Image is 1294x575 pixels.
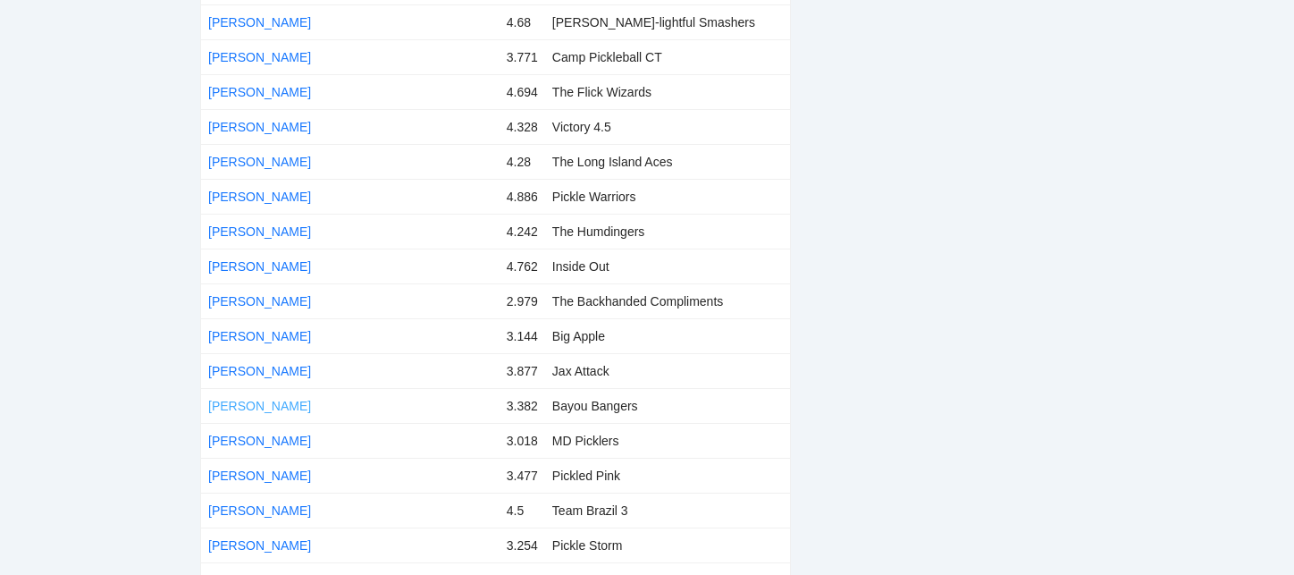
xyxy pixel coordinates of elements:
[545,318,790,353] td: Big Apple
[500,353,545,388] td: 3.877
[545,39,790,74] td: Camp Pickleball CT
[500,458,545,493] td: 3.477
[500,493,545,528] td: 4.5
[208,155,311,169] a: [PERSON_NAME]
[208,469,311,483] a: [PERSON_NAME]
[208,15,311,30] a: [PERSON_NAME]
[208,434,311,448] a: [PERSON_NAME]
[500,528,545,562] td: 3.254
[545,144,790,179] td: The Long Island Aces
[500,74,545,109] td: 4.694
[545,179,790,214] td: Pickle Warriors
[545,353,790,388] td: Jax Attack
[208,259,311,274] a: [PERSON_NAME]
[545,423,790,458] td: MD Picklers
[545,4,790,39] td: [PERSON_NAME]-lightful Smashers
[208,50,311,64] a: [PERSON_NAME]
[545,74,790,109] td: The Flick Wizards
[500,214,545,249] td: 4.242
[208,190,311,204] a: [PERSON_NAME]
[545,528,790,562] td: Pickle Storm
[500,423,545,458] td: 3.018
[208,224,311,239] a: [PERSON_NAME]
[500,283,545,318] td: 2.979
[545,388,790,423] td: Bayou Bangers
[500,4,545,39] td: 4.68
[500,388,545,423] td: 3.382
[500,318,545,353] td: 3.144
[500,249,545,283] td: 4.762
[545,109,790,144] td: Victory 4.5
[208,85,311,99] a: [PERSON_NAME]
[208,120,311,134] a: [PERSON_NAME]
[500,179,545,214] td: 4.886
[545,249,790,283] td: Inside Out
[545,493,790,528] td: Team Brazil 3
[208,329,311,343] a: [PERSON_NAME]
[500,39,545,74] td: 3.771
[545,214,790,249] td: The Humdingers
[208,399,311,413] a: [PERSON_NAME]
[545,458,790,493] td: Pickled Pink
[500,109,545,144] td: 4.328
[208,364,311,378] a: [PERSON_NAME]
[500,144,545,179] td: 4.28
[208,294,311,309] a: [PERSON_NAME]
[545,283,790,318] td: The Backhanded Compliments
[208,538,311,553] a: [PERSON_NAME]
[208,503,311,518] a: [PERSON_NAME]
